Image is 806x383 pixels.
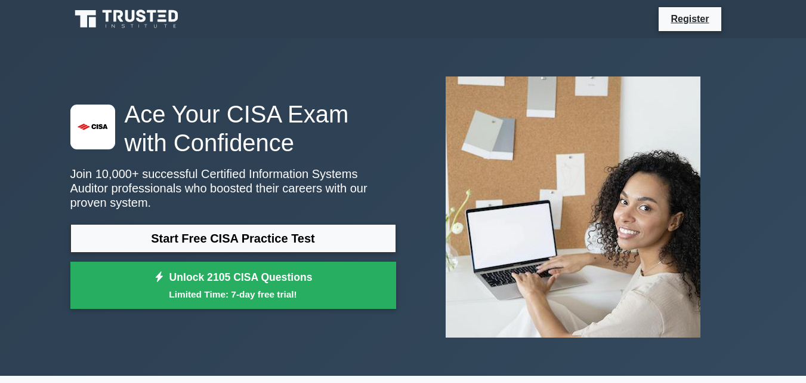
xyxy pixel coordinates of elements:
[663,11,716,26] a: Register
[70,100,396,157] h1: Ace Your CISA Exam with Confidence
[85,287,381,301] small: Limited Time: 7-day free trial!
[70,167,396,210] p: Join 10,000+ successful Certified Information Systems Auditor professionals who boosted their car...
[70,262,396,310] a: Unlock 2105 CISA QuestionsLimited Time: 7-day free trial!
[70,224,396,253] a: Start Free CISA Practice Test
